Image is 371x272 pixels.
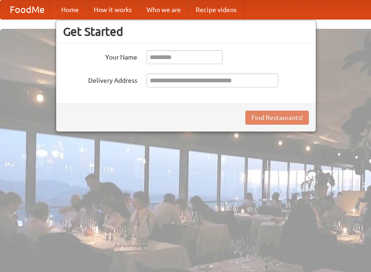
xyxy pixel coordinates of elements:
h3: Get Started [63,25,309,39]
a: Who we are [139,0,188,19]
button: Find Restaurants! [245,111,309,125]
a: How it works [86,0,139,19]
label: Your Name [63,50,137,62]
a: FoodMe [0,0,54,19]
a: Recipe videos [188,0,244,19]
label: Delivery Address [63,73,137,85]
a: Home [54,0,86,19]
